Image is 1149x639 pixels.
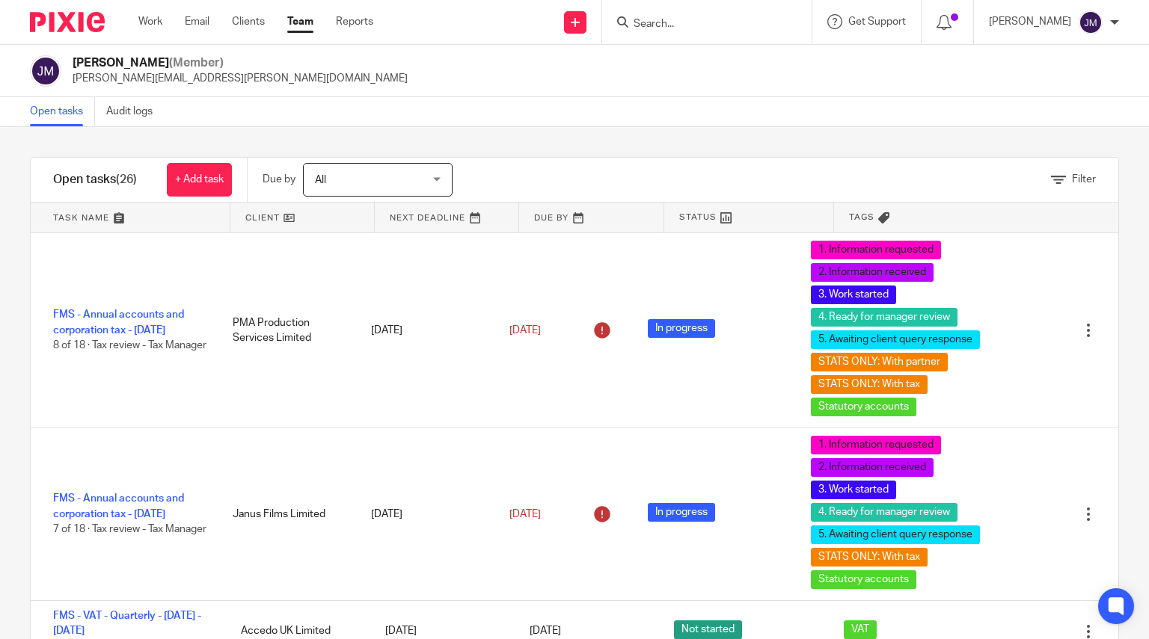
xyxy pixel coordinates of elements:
img: svg%3E [1079,10,1103,34]
span: 4. Ready for manager review [811,308,957,327]
span: (Member) [169,57,224,69]
div: PMA Production Services Limited [218,308,356,354]
p: [PERSON_NAME] [989,14,1071,29]
a: Email [185,14,209,29]
span: All [315,175,326,185]
span: Statutory accounts [811,570,916,589]
span: [DATE] [509,325,541,336]
img: Pixie [30,12,105,32]
span: 7 of 18 · Tax review - Tax Manager [53,524,206,534]
a: Team [287,14,313,29]
div: [DATE] [356,499,494,529]
span: STATS ONLY: With partner [811,353,948,371]
span: Not started [674,620,742,639]
span: Filter [1072,174,1096,185]
span: STATS ONLY: With tax [811,548,928,567]
span: (26) [116,173,137,185]
span: 5. Awaiting client query response [811,525,980,544]
span: In progress [648,319,715,338]
p: Due by [263,172,295,187]
a: Audit logs [106,97,164,126]
a: Open tasks [30,97,95,126]
a: Clients [232,14,265,29]
input: Search [632,18,767,31]
span: 3. Work started [811,285,896,304]
h1: Open tasks [53,172,137,188]
span: 2. Information received [811,458,934,477]
span: 1. Information requested [811,436,941,454]
span: 1. Information requested [811,241,941,259]
span: Get Support [848,16,906,27]
span: Status [679,211,717,223]
span: Tags [849,211,874,223]
a: Work [138,14,162,29]
span: 3. Work started [811,481,896,499]
div: Janus Films Limited [218,499,356,529]
div: [DATE] [356,315,494,345]
p: [PERSON_NAME][EMAIL_ADDRESS][PERSON_NAME][DOMAIN_NAME] [73,71,408,86]
span: Statutory accounts [811,398,916,416]
span: [DATE] [509,509,541,519]
span: [DATE] [530,626,561,637]
a: Reports [336,14,373,29]
span: In progress [648,503,715,522]
span: 2. Information received [811,263,934,282]
span: 4. Ready for manager review [811,503,957,522]
h2: [PERSON_NAME] [73,55,408,71]
a: + Add task [167,163,232,197]
a: FMS - Annual accounts and corporation tax - [DATE] [53,493,184,519]
img: svg%3E [30,55,61,87]
span: VAT [844,620,877,639]
a: FMS - VAT - Quarterly - [DATE] - [DATE] [53,611,201,636]
span: 8 of 18 · Tax review - Tax Manager [53,340,206,351]
span: STATS ONLY: With tax [811,375,928,394]
a: FMS - Annual accounts and corporation tax - [DATE] [53,309,184,335]
span: 5. Awaiting client query response [811,330,980,349]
